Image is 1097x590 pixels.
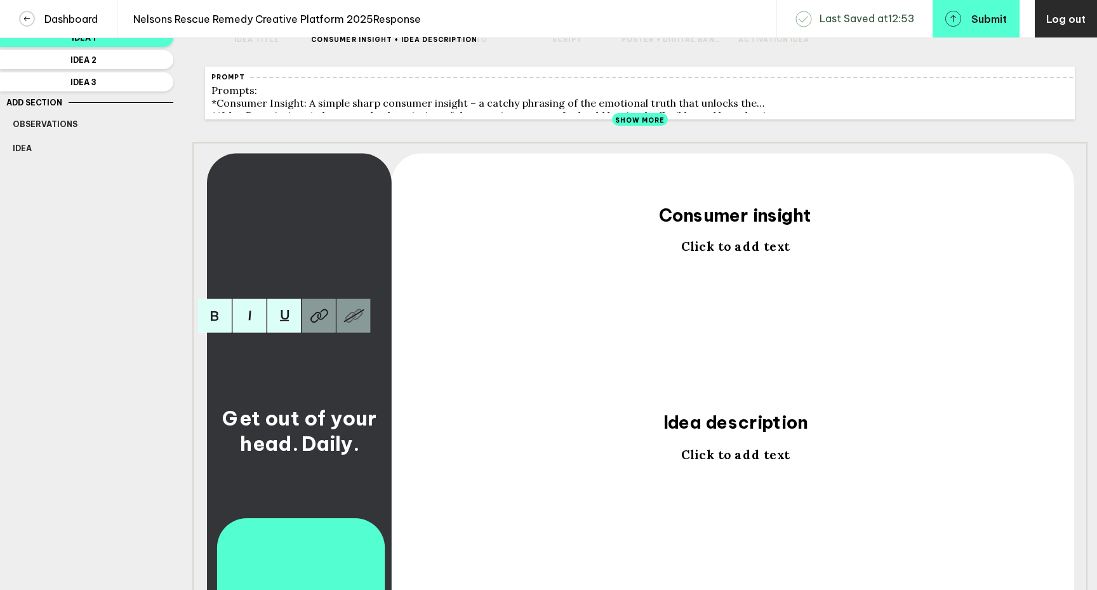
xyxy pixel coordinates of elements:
span: Click to add text [681,446,790,462]
span: Get out of your head. Daily. [222,405,381,457]
span: Idea description [663,411,808,433]
span: Last Saved at 12 : 53 [820,11,915,26]
label: Idea title [208,36,306,44]
div: Prompts: *Consumer Insight: A simple sharp consumer insight – a catchy phrasing of the emotional ... [211,84,1068,122]
label: Script [518,36,616,44]
span: Log out [1046,13,1086,25]
span: Click to add text [681,239,790,255]
div: Prompt [211,73,245,81]
span: Show More [615,116,665,124]
div: Click to add text [427,239,1044,385]
h4: Dashboard [35,13,98,25]
span: Idea 2 [13,55,155,65]
span: Submit [971,14,1007,24]
h4: Nelsons Rescue Remedy Creative Platform 2025 Response [124,13,421,25]
span: Idea 3 [13,77,155,87]
label: Activation Idea [725,36,823,44]
span: Add Section [6,98,62,107]
label: Consumer Insight + Idea description [311,36,409,44]
label: Poster + Digital Banner [622,36,720,44]
span: Consumer insight [659,203,812,225]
